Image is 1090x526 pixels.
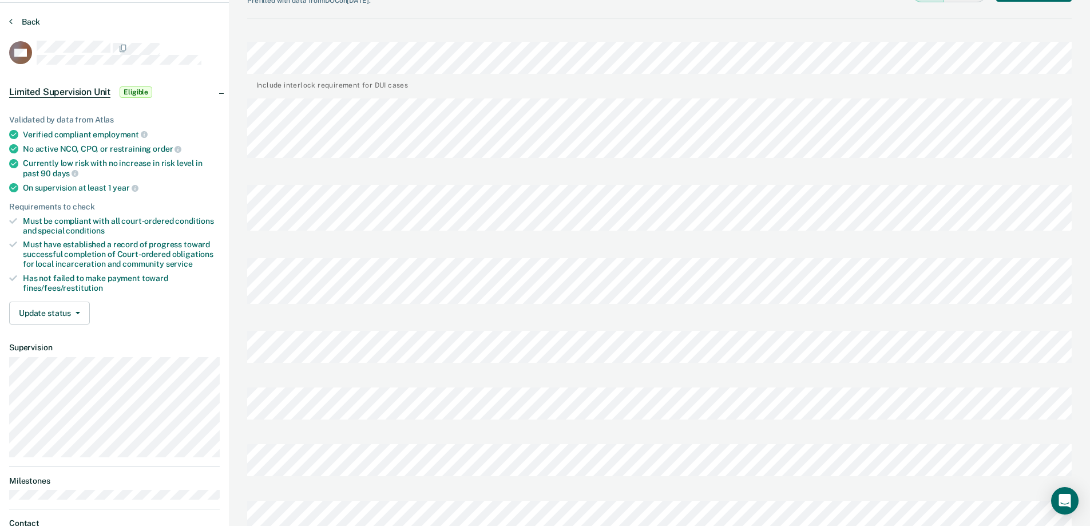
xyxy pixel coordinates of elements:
div: Verified compliant [23,129,220,140]
span: fines/fees/restitution [23,283,103,292]
div: Must have established a record of progress toward successful completion of Court-ordered obligati... [23,240,220,268]
dt: Supervision [9,343,220,353]
span: order [153,144,181,153]
div: On supervision at least 1 [23,183,220,193]
span: days [53,169,78,178]
div: Open Intercom Messenger [1051,487,1079,515]
dt: Milestones [9,476,220,486]
button: Back [9,17,40,27]
div: Include interlock requirement for DUI cases [256,78,408,89]
span: Limited Supervision Unit [9,86,110,98]
div: Validated by data from Atlas [9,115,220,125]
div: Has not failed to make payment toward [23,274,220,293]
span: Eligible [120,86,152,98]
div: No active NCO, CPO, or restraining [23,144,220,154]
button: Update status [9,302,90,325]
span: employment [93,130,147,139]
div: Currently low risk with no increase in risk level in past 90 [23,159,220,178]
span: year [113,183,138,192]
div: Must be compliant with all court-ordered conditions and special conditions [23,216,220,236]
span: service [166,259,193,268]
div: Requirements to check [9,202,220,212]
